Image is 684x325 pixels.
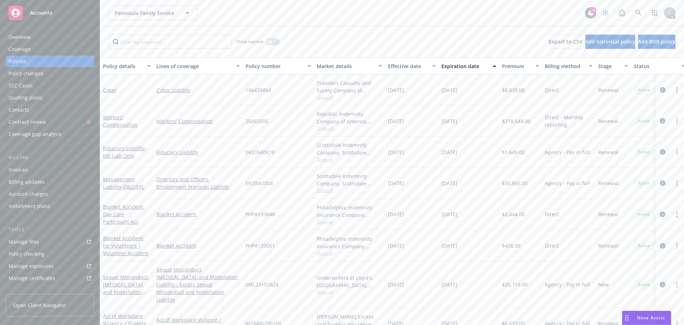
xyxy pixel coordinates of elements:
[156,117,240,125] a: Workers' Compensation
[388,281,404,288] span: [DATE]
[6,188,94,200] a: Account charges
[502,242,520,249] span: $456.00
[637,243,651,249] span: Active
[441,179,457,187] span: [DATE]
[103,145,146,159] a: Fiduciary Liability
[542,57,595,75] button: Billing method
[317,172,382,187] div: Scottsdale Indemnity Company, Scottsdale Insurance Company (Nationwide), CRC Group
[545,210,559,218] span: Direct
[598,6,613,20] a: Stop snowing
[585,38,635,45] span: Add historical policy
[245,86,271,94] span: 106428864
[103,87,117,93] a: Cyber
[673,242,681,250] a: more
[598,281,609,288] span: New
[13,301,66,309] span: Open Client Navigator
[598,179,618,187] span: Renewal
[9,128,62,140] div: Coverage gap analysis
[545,62,585,70] div: Billing method
[6,56,94,67] a: Policies
[6,31,94,43] a: Overview
[673,179,681,187] a: more
[549,35,582,49] button: Export to CSV
[156,210,240,218] a: Blanket Accident
[121,183,144,190] span: - D&O/EPL
[637,149,651,155] span: Active
[545,86,559,94] span: Direct
[6,176,94,188] a: Billing updates
[598,62,620,70] div: Stage
[441,148,457,156] span: [DATE]
[317,141,382,156] div: Scottsdale Indemnity Company, Scottsdale Insurance Company (Nationwide), CRC Group
[317,156,382,162] span: Show all
[317,94,382,100] span: Show all
[388,210,404,218] span: [DATE]
[441,281,457,288] span: [DATE]
[100,57,154,75] button: Policy details
[585,35,635,49] button: Add historical policy
[658,86,667,94] a: circleInformation
[673,148,681,156] a: more
[658,148,667,156] a: circleInformation
[6,164,94,176] a: Invoices
[245,148,274,156] span: EKS3540619
[673,86,681,94] a: more
[9,236,39,248] div: Manage files
[6,128,94,140] a: Coverage gap analysis
[6,3,94,23] a: Accounts
[6,248,94,260] a: Policy checking
[317,289,382,295] span: Show all
[245,281,279,288] span: SML23157A24
[245,62,303,70] div: Policy number
[314,57,385,75] button: Market details
[502,148,525,156] span: $1,649.00
[388,148,404,156] span: [DATE]
[441,117,457,125] span: [DATE]
[9,273,55,284] div: Manage certificates
[6,200,94,212] a: Installment plans
[658,280,667,289] a: circleInformation
[9,285,45,296] div: Manage claims
[103,235,148,257] span: - for Volunteers | Volunteer Accident
[317,204,382,219] div: Philadelphia Indemnity Insurance Company, [GEOGRAPHIC_DATA] Insurance Companies
[245,210,275,218] span: PHPA133048
[637,281,651,288] span: Active
[9,44,31,55] div: Coverage
[439,57,499,75] button: Expiration date
[6,104,94,116] a: Contacts
[9,200,50,212] div: Installment plans
[499,57,542,75] button: Premium
[9,104,29,116] div: Contacts
[9,260,54,272] div: Manage exposures
[658,210,667,219] a: circleInformation
[317,250,382,256] span: Show all
[598,117,618,125] span: Renewal
[502,62,531,70] div: Premium
[6,80,94,91] a: SSC Cases
[622,311,631,325] div: Drag to move
[388,86,404,94] span: [DATE]
[648,6,662,20] a: Switch app
[545,179,590,187] span: Agency - Pay in full
[9,176,45,188] div: Billing updates
[598,242,618,249] span: Renewal
[156,266,240,303] a: Sexual Misconduct, [MEDICAL_DATA], and Molestation Liability - Excess Sexual Misconduct and Moles...
[236,39,263,45] span: Show inactive
[658,179,667,187] a: circleInformation
[156,183,240,191] a: Employment Practices Liability
[154,57,243,75] button: Lines of coverage
[638,38,675,45] span: Add BOR policy
[245,242,275,249] span: PHPA133061
[9,68,43,79] div: Policy changes
[317,219,382,225] span: Show all
[441,242,457,249] span: [DATE]
[631,6,646,20] a: Search
[9,248,45,260] div: Policy checking
[156,242,240,249] a: Blanket Accident
[317,62,374,70] div: Market details
[9,80,33,91] div: SSC Cases
[9,116,46,128] div: Contract review
[103,114,138,128] a: Workers' Compensation
[502,86,525,94] span: $8,839.00
[638,35,675,49] button: Add BOR policy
